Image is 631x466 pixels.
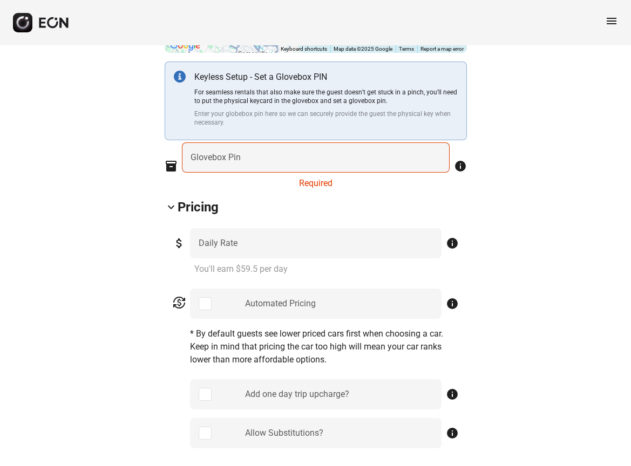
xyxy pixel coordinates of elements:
h2: Pricing [178,198,219,216]
span: info [446,297,459,310]
label: Glovebox Pin [191,151,241,164]
a: Report a map error [420,46,464,52]
a: Terms (opens in new tab) [399,46,414,52]
span: Map data ©2025 Google [334,46,392,52]
div: Allow Substitutions? [245,427,323,440]
div: Add one day trip upcharge? [245,388,349,401]
img: Google [167,39,203,53]
label: Daily Rate [199,237,238,250]
p: You'll earn $59.5 per day [194,263,459,276]
p: Enter your globebox pin here so we can securely provide the guest the physical key when necessary. [194,109,458,127]
span: currency_exchange [173,296,186,309]
span: menu [605,15,618,28]
span: info [454,160,467,173]
a: Open this area in Google Maps (opens a new window) [167,39,203,53]
span: info [446,388,459,401]
span: info [446,237,459,250]
div: Required [182,173,450,190]
p: Keyless Setup - Set a Glovebox PIN [194,71,458,84]
img: info [174,71,186,83]
div: Automated Pricing [245,297,316,310]
button: Keyboard shortcuts [281,45,327,53]
span: inventory_2 [165,160,178,173]
span: keyboard_arrow_down [165,201,178,214]
p: For seamless rentals that also make sure the guest doesn’t get stuck in a pinch, you’ll need to p... [194,88,458,105]
p: * By default guests see lower priced cars first when choosing a car. Keep in mind that pricing th... [190,327,459,366]
span: attach_money [173,237,186,250]
span: info [446,427,459,440]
